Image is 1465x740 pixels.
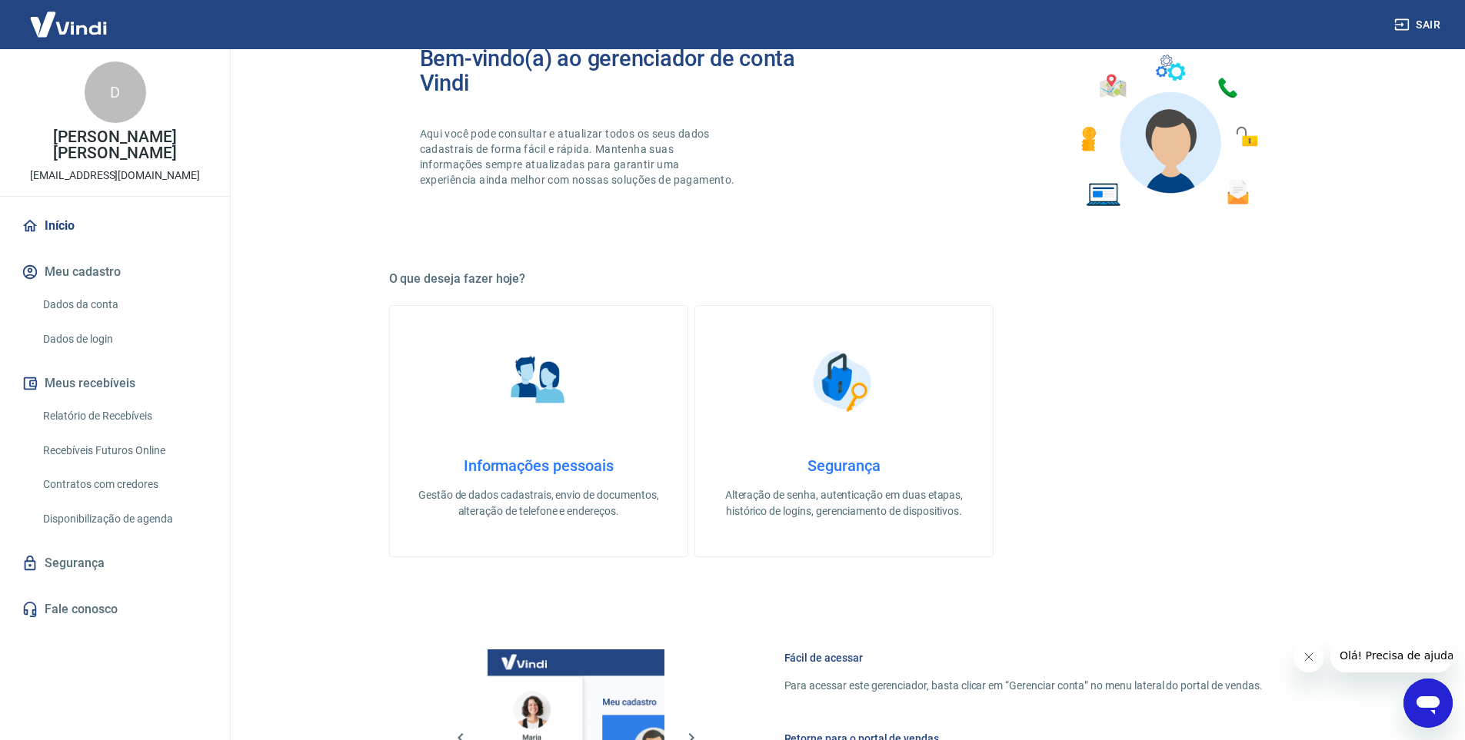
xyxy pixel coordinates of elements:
p: [EMAIL_ADDRESS][DOMAIN_NAME] [30,168,200,184]
img: Imagem de um avatar masculino com diversos icones exemplificando as funcionalidades do gerenciado... [1067,46,1269,216]
h6: Fácil de acessar [784,650,1263,665]
p: [PERSON_NAME] [PERSON_NAME] [12,129,218,161]
span: Olá! Precisa de ajuda? [9,11,129,23]
a: Fale conosco [18,592,211,626]
h2: Bem-vindo(a) ao gerenciador de conta Vindi [420,46,844,95]
a: Início [18,209,211,243]
h4: Informações pessoais [415,456,663,475]
a: Contratos com credores [37,469,211,500]
iframe: Mensagem da empresa [1330,639,1453,672]
img: Vindi [18,1,118,48]
iframe: Fechar mensagem [1294,642,1324,672]
a: Segurança [18,546,211,580]
p: Aqui você pode consultar e atualizar todos os seus dados cadastrais de forma fácil e rápida. Mant... [420,126,738,187]
button: Sair [1391,11,1447,39]
p: Alteração de senha, autenticação em duas etapas, histórico de logins, gerenciamento de dispositivos. [720,487,968,519]
a: Disponibilização de agenda [37,503,211,535]
h4: Segurança [720,456,968,475]
button: Meus recebíveis [18,367,211,400]
h5: O que deseja fazer hoje? [389,271,1300,287]
p: Gestão de dados cadastrais, envio de documentos, alteração de telefone e endereços. [415,487,663,519]
p: Para acessar este gerenciador, basta clicar em “Gerenciar conta” no menu lateral do portal de ven... [784,678,1263,694]
a: Dados da conta [37,289,211,320]
iframe: Botão para abrir a janela de mensagens [1403,679,1453,728]
a: Dados de login [37,324,211,355]
div: D [85,61,146,123]
a: Relatório de Recebíveis [37,400,211,432]
button: Meu cadastro [18,255,211,289]
img: Informações pessoais [500,343,577,420]
a: Informações pessoaisInformações pessoaisGestão de dados cadastrais, envio de documentos, alteraçã... [389,305,688,557]
a: SegurançaSegurançaAlteração de senha, autenticação em duas etapas, histórico de logins, gerenciam... [694,305,994,557]
a: Recebíveis Futuros Online [37,435,211,466]
img: Segurança [805,343,882,420]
